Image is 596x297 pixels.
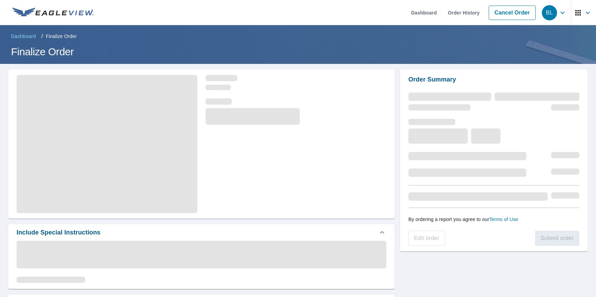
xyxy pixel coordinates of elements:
[408,75,579,84] p: Order Summary
[408,216,579,222] p: By ordering a report you agree to our
[8,31,588,42] nav: breadcrumb
[542,5,557,20] div: BL
[8,45,588,59] h1: Finalize Order
[41,32,43,40] li: /
[8,224,395,241] div: Include Special Instructions
[8,31,39,42] a: Dashboard
[489,6,536,20] a: Cancel Order
[17,228,100,237] div: Include Special Instructions
[11,33,36,40] span: Dashboard
[46,33,77,40] p: Finalize Order
[489,217,518,222] a: Terms of Use
[12,8,94,18] img: EV Logo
